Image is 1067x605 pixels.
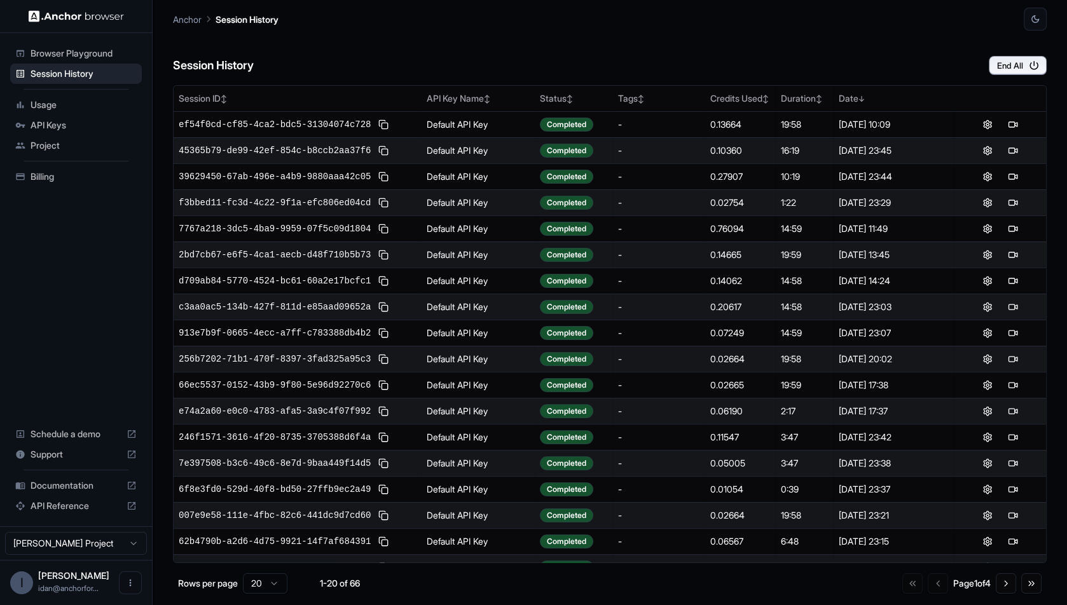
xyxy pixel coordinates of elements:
div: 0.02664 [710,509,771,522]
span: Billing [31,170,137,183]
div: - [618,535,700,548]
div: 0.07249 [710,327,771,339]
td: Default API Key [422,163,535,189]
div: - [618,405,700,418]
div: - [618,457,700,470]
div: 14:59 [781,327,828,339]
td: Default API Key [422,268,535,294]
div: 3:47 [781,431,828,444]
div: 0.76094 [710,222,771,235]
div: [DATE] 23:29 [839,196,949,209]
td: Default API Key [422,320,535,346]
span: Project [31,139,137,152]
div: Completed [540,222,593,236]
div: 0:39 [781,483,828,496]
div: Completed [540,404,593,418]
div: [DATE] 23:03 [839,301,949,313]
button: End All [989,56,1047,75]
span: ↕ [567,94,573,104]
div: - [618,353,700,365]
div: 0.02754 [710,196,771,209]
div: - [618,170,700,183]
div: Completed [540,456,593,470]
td: Default API Key [422,189,535,215]
span: 6f8e3fd0-529d-40f8-bd50-27ffb9ec2a49 [179,483,371,496]
span: Session History [31,67,137,80]
span: 62b4790b-a2d6-4d75-9921-14f7af684391 [179,535,371,548]
span: 39629450-67ab-496e-a4b9-9880aaa42c05 [179,170,371,183]
div: 0.14062 [710,275,771,287]
nav: breadcrumb [173,12,279,26]
span: f3bbed11-fc3d-4c22-9f1a-efc806ed04cd [179,196,371,209]
div: Completed [540,326,593,340]
div: - [618,222,700,235]
div: Completed [540,534,593,548]
div: Project [10,135,142,156]
div: [DATE] 23:38 [839,457,949,470]
div: 0.14665 [710,248,771,261]
span: 256b7202-71b1-470f-8397-3fad325a95c3 [179,353,371,365]
div: - [618,118,700,131]
span: ↕ [221,94,227,104]
div: - [618,144,700,157]
div: Session ID [179,92,416,105]
div: 0.20617 [710,301,771,313]
span: 3d1e4f1f-67c1-4fa8-b47e-354675d525a7 [179,561,371,574]
div: Billing [10,167,142,187]
span: 913e7b9f-0665-4ecc-a7ff-c783388db4b2 [179,327,371,339]
div: 19:58 [781,353,828,365]
td: Default API Key [422,346,535,372]
div: Documentation [10,475,142,496]
button: Open menu [119,571,142,594]
div: - [618,379,700,391]
div: [DATE] 20:02 [839,353,949,365]
div: 1-20 of 66 [308,577,371,590]
div: - [618,431,700,444]
div: [DATE] 23:37 [839,483,949,496]
div: Support [10,444,142,465]
td: Default API Key [422,215,535,241]
div: Schedule a demo [10,424,142,444]
div: Completed [540,144,593,158]
span: 7e397508-b3c6-49c6-8e7d-9baa449f14d5 [179,457,371,470]
div: 2:17 [781,405,828,418]
div: Completed [540,352,593,366]
div: - [618,248,700,261]
div: API Key Name [427,92,530,105]
div: [DATE] 17:37 [839,405,949,418]
div: Completed [540,248,593,262]
div: - [618,275,700,287]
span: API Reference [31,500,121,512]
div: Completed [540,300,593,314]
div: 19:59 [781,379,828,391]
div: 0.02665 [710,379,771,391]
div: Date [839,92,949,105]
div: Status [540,92,608,105]
div: Completed [540,274,593,288]
div: Completed [540,170,593,184]
div: 1:22 [781,196,828,209]
div: Completed [540,430,593,444]
span: Browser Playground [31,47,137,60]
div: - [618,301,700,313]
div: - [618,196,700,209]
span: ↕ [762,94,769,104]
div: I [10,571,33,594]
span: 45365b79-de99-42ef-854c-b8ccb2aa37f6 [179,144,371,157]
img: Anchor Logo [29,10,124,22]
span: API Keys [31,119,137,132]
div: Tags [618,92,700,105]
span: 7767a218-3dc5-4ba9-9959-07f5c09d1804 [179,222,371,235]
div: 0.01054 [710,483,771,496]
p: Anchor [173,13,202,26]
span: Schedule a demo [31,428,121,440]
div: 0.06567 [710,535,771,548]
div: 0.13664 [710,118,771,131]
div: [DATE] 23:45 [839,144,949,157]
td: Default API Key [422,502,535,528]
div: [DATE] 14:24 [839,275,949,287]
div: 0.05005 [710,457,771,470]
td: Default API Key [422,450,535,476]
div: [DATE] 23:15 [839,535,949,548]
td: Default API Key [422,528,535,554]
